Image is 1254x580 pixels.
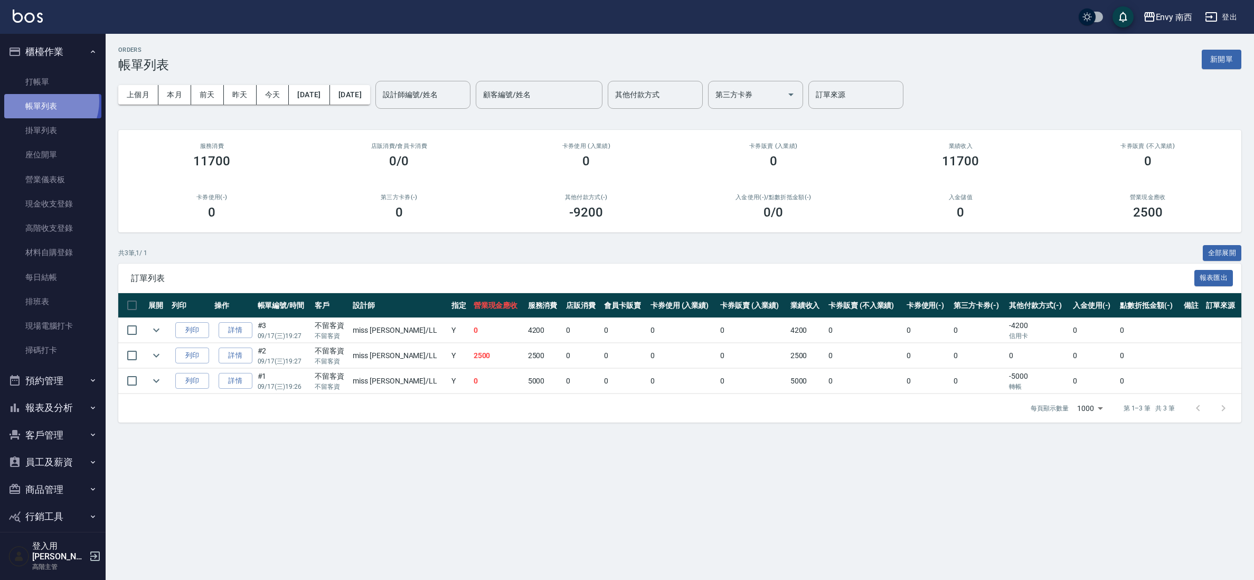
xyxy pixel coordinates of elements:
[118,58,169,72] h3: 帳單列表
[208,205,215,220] h3: 0
[148,322,164,338] button: expand row
[601,343,648,368] td: 0
[601,369,648,394] td: 0
[4,448,101,476] button: 員工及薪資
[788,369,826,394] td: 5000
[4,38,101,66] button: 櫃檯作業
[718,318,787,343] td: 0
[4,240,101,265] a: 材料自購登錄
[13,10,43,23] img: Logo
[312,293,350,318] th: 客戶
[1067,143,1229,149] h2: 卡券販賣 (不入業績)
[169,293,212,318] th: 列印
[350,343,449,368] td: miss [PERSON_NAME] /LL
[951,318,1006,343] td: 0
[951,343,1006,368] td: 0
[826,343,904,368] td: 0
[505,143,667,149] h2: 卡券使用 (入業績)
[4,367,101,395] button: 預約管理
[693,143,855,149] h2: 卡券販賣 (入業績)
[255,343,312,368] td: #2
[4,394,101,422] button: 報表及分析
[219,322,252,339] a: 詳情
[4,118,101,143] a: 掛單列表
[1070,318,1118,343] td: 0
[1031,404,1069,413] p: 每頁顯示數量
[1070,343,1118,368] td: 0
[212,293,254,318] th: 操作
[350,318,449,343] td: miss [PERSON_NAME] /LL
[4,503,101,530] button: 行銷工具
[389,154,409,169] h3: 0/0
[148,373,164,389] button: expand row
[1133,205,1163,220] h3: 2500
[148,348,164,363] button: expand row
[318,194,480,201] h2: 第三方卡券(-)
[1117,318,1181,343] td: 0
[880,143,1042,149] h2: 業績收入
[582,154,590,169] h3: 0
[258,331,309,341] p: 09/17 (三) 19:27
[224,85,257,105] button: 昨天
[255,293,312,318] th: 帳單編號/時間
[289,85,329,105] button: [DATE]
[1202,50,1241,69] button: 新開單
[505,194,667,201] h2: 其他付款方式(-)
[601,293,648,318] th: 會員卡販賣
[957,205,964,220] h3: 0
[1112,6,1134,27] button: save
[4,265,101,289] a: 每日結帳
[258,382,309,391] p: 09/17 (三) 19:26
[4,289,101,314] a: 排班表
[1139,6,1197,28] button: Envy 南西
[449,318,471,343] td: Y
[175,373,209,389] button: 列印
[1202,54,1241,64] a: 新開單
[718,293,787,318] th: 卡券販賣 (入業績)
[904,369,951,394] td: 0
[525,293,563,318] th: 服務消費
[471,343,525,368] td: 2500
[1067,194,1229,201] h2: 營業現金應收
[395,205,403,220] h3: 0
[4,70,101,94] a: 打帳單
[131,194,293,201] h2: 卡券使用(-)
[315,331,347,341] p: 不留客資
[601,318,648,343] td: 0
[1194,273,1233,283] a: 報表匯出
[1124,404,1175,413] p: 第 1–3 筆 共 3 筆
[563,369,601,394] td: 0
[788,318,826,343] td: 4200
[880,194,1042,201] h2: 入金儲值
[350,369,449,394] td: miss [PERSON_NAME] /LL
[257,85,289,105] button: 今天
[4,476,101,503] button: 商品管理
[1070,369,1118,394] td: 0
[315,345,347,357] div: 不留客資
[158,85,191,105] button: 本月
[826,293,904,318] th: 卡券販賣 (不入業績)
[1156,11,1193,24] div: Envy 南西
[648,369,718,394] td: 0
[1203,293,1242,318] th: 訂單來源
[471,318,525,343] td: 0
[449,293,471,318] th: 指定
[1194,270,1233,286] button: 報表匯出
[648,293,718,318] th: 卡券使用 (入業績)
[782,86,799,103] button: Open
[350,293,449,318] th: 設計師
[315,320,347,331] div: 不留客資
[118,248,147,258] p: 共 3 筆, 1 / 1
[4,167,101,192] a: 營業儀表板
[1073,394,1107,423] div: 1000
[563,293,601,318] th: 店販消費
[32,562,86,572] p: 高階主管
[131,143,293,149] h3: 服務消費
[118,85,158,105] button: 上個月
[4,143,101,167] a: 座位開單
[904,343,951,368] td: 0
[788,343,826,368] td: 2500
[449,343,471,368] td: Y
[193,154,230,169] h3: 11700
[648,318,718,343] td: 0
